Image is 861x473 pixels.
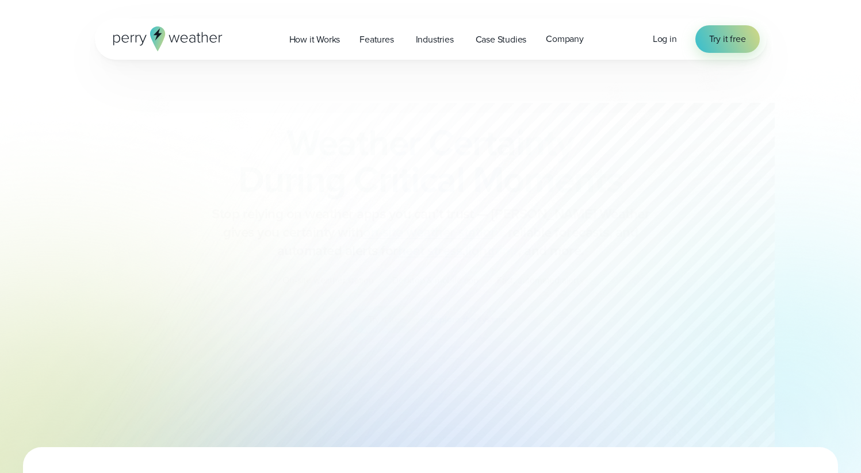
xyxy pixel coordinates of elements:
[709,32,746,46] span: Try it free
[695,25,760,53] a: Try it free
[280,28,350,51] a: How it Works
[466,28,537,51] a: Case Studies
[359,33,393,47] span: Features
[653,32,677,45] span: Log in
[653,32,677,46] a: Log in
[289,33,340,47] span: How it Works
[476,33,527,47] span: Case Studies
[416,33,454,47] span: Industries
[546,32,584,46] span: Company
